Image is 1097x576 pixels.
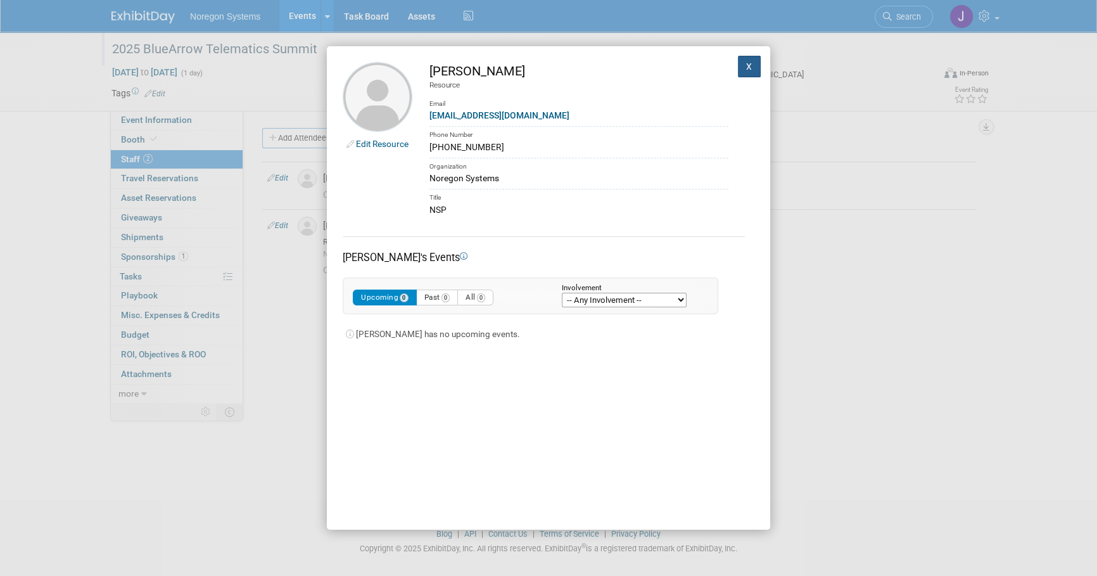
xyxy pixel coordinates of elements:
img: Richard Lewis [343,62,412,132]
div: [PERSON_NAME]'s Events [343,250,745,265]
div: Noregon Systems [429,172,728,185]
div: Involvement [562,285,699,293]
span: 0 [441,293,450,302]
div: Title [429,189,728,203]
span: 0 [477,293,486,302]
div: Organization [429,158,728,172]
button: Upcoming0 [353,290,417,305]
div: Email [429,91,728,109]
button: All0 [457,290,493,305]
button: X [738,56,761,77]
span: 0 [400,293,409,302]
div: [PERSON_NAME] has no upcoming events. [343,314,745,340]
div: NSP [429,203,728,217]
button: Past0 [416,290,459,305]
div: Phone Number [429,126,728,141]
div: [PERSON_NAME] [429,62,728,80]
a: [EMAIL_ADDRESS][DOMAIN_NAME] [429,110,569,120]
div: [PHONE_NUMBER] [429,141,728,154]
div: Resource [429,80,728,91]
a: Edit Resource [356,139,409,149]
